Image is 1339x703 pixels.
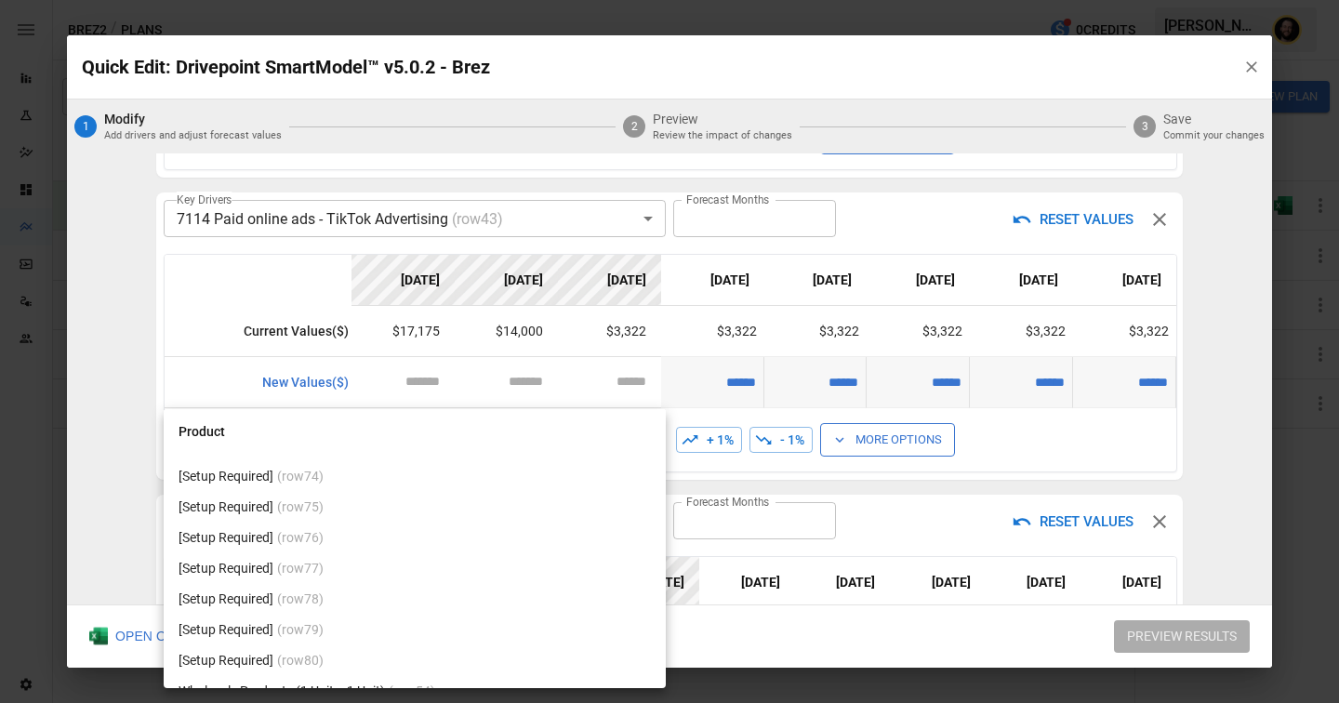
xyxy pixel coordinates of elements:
li: [Setup Required] [164,523,666,553]
span: (row 54 ) [389,682,435,701]
span: (row 79 ) [277,620,324,640]
span: (row 77 ) [277,559,324,578]
li: [Setup Required] [164,553,666,584]
li: [Setup Required] [164,461,666,492]
li: [Setup Required] [164,492,666,523]
li: [Setup Required] [164,584,666,615]
li: [Setup Required] [164,615,666,645]
li: Product [164,409,666,454]
span: (row 76 ) [277,528,324,548]
span: (row 80 ) [277,651,324,670]
span: (row 75 ) [277,497,324,517]
li: [Setup Required] [164,645,666,676]
span: (row 78 ) [277,590,324,609]
span: (row 74 ) [277,467,324,486]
